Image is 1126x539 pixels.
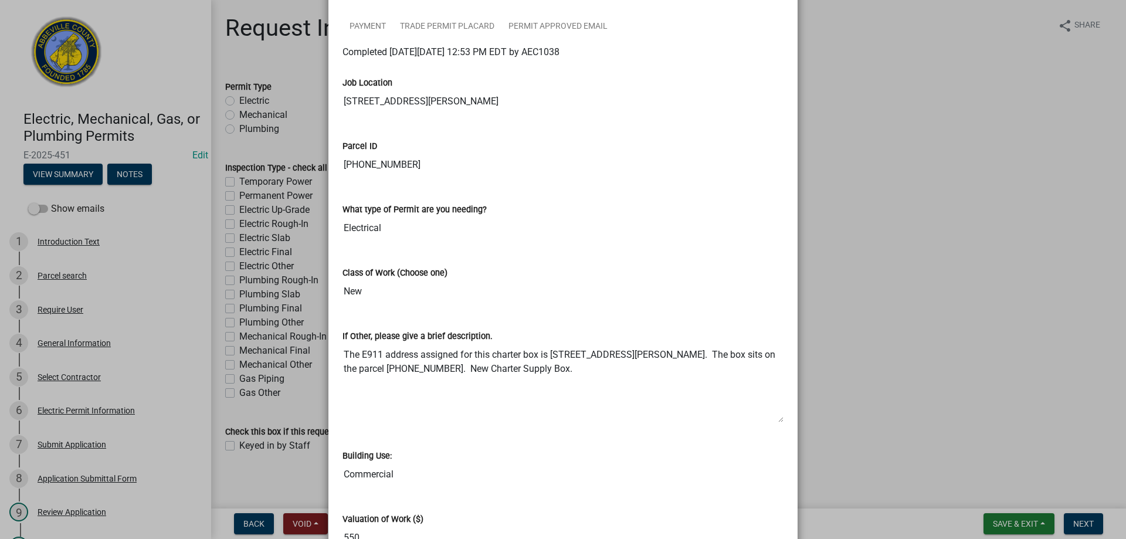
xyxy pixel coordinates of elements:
[342,343,784,423] textarea: The E911 address assigned for this charter box is [STREET_ADDRESS][PERSON_NAME]. The box sits on ...
[342,79,392,87] label: Job Location
[342,46,559,57] span: Completed [DATE][DATE] 12:53 PM EDT by AEC1038
[342,516,423,524] label: Valuation of Work ($)
[342,8,393,46] a: Payment
[342,143,377,151] label: Parcel ID
[342,269,447,277] label: Class of Work (Choose one)
[342,452,392,460] label: Building Use:
[342,333,493,341] label: If Other, please give a brief description.
[393,8,501,46] a: Trade Permit Placard
[501,8,615,46] a: Permit Approved Email
[342,206,487,214] label: What type of Permit are you needing?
